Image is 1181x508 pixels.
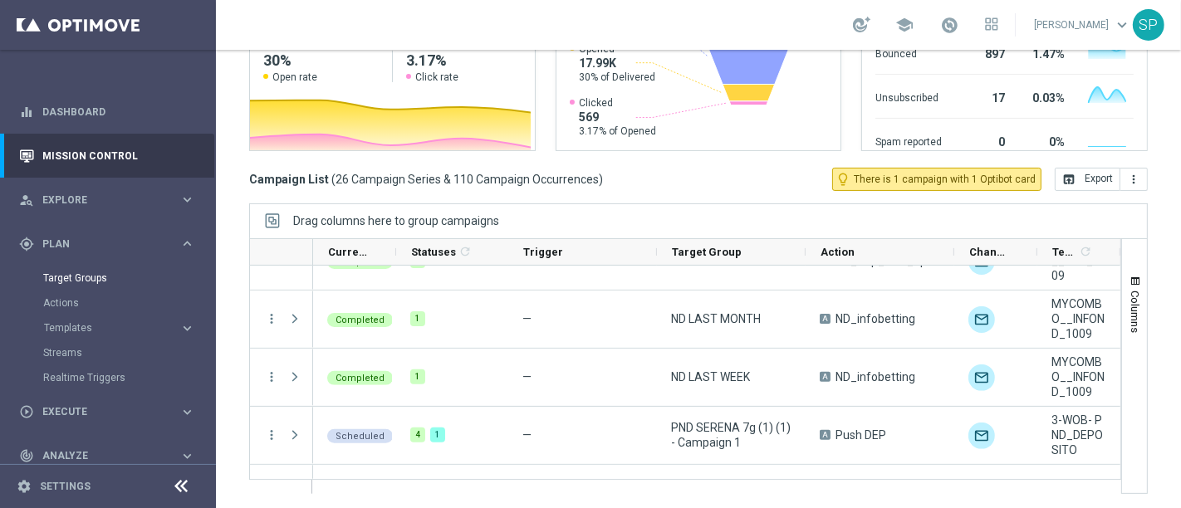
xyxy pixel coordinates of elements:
div: 0 [962,127,1005,154]
span: A [820,430,831,440]
span: A [820,372,831,382]
i: keyboard_arrow_right [179,192,195,208]
div: Bounced [875,39,942,66]
h2: 30% [263,51,379,71]
i: track_changes [19,448,34,463]
span: ) [599,172,603,187]
i: keyboard_arrow_right [179,236,195,252]
a: Dashboard [42,90,195,134]
span: Completed [336,315,385,325]
div: 17 [962,83,1005,110]
h3: Campaign List [249,172,603,187]
span: school [895,16,914,34]
span: ND LAST MONTH [671,311,761,326]
div: 1 [430,427,445,442]
div: Plan [19,237,179,252]
span: Scheduled [336,431,385,442]
button: gps_fixed Plan keyboard_arrow_right [18,237,196,251]
span: Templates [44,323,163,333]
span: PND SERENA 7g (1) (1) - Campaign 2 [671,478,791,508]
span: ND LAST WEEK [671,369,750,384]
div: 0.03% [1025,83,1065,110]
i: open_in_browser [1062,173,1076,186]
div: 1 [410,369,425,384]
i: more_vert [264,311,279,326]
span: Templates [1052,246,1076,258]
i: play_circle_outline [19,404,34,419]
button: more_vert [264,427,279,442]
i: more_vert [1127,173,1140,186]
span: 26 Campaign Series & 110 Campaign Occurrences [336,172,599,187]
div: Spam reported [875,127,942,154]
div: Mission Control [18,149,196,163]
span: — [522,428,532,442]
i: keyboard_arrow_right [179,320,195,336]
i: lightbulb_outline [836,172,850,187]
span: Click rate [415,71,458,84]
img: Optimail [968,364,995,391]
i: keyboard_arrow_right [179,448,195,464]
span: 30% of Delivered [579,71,655,84]
span: Open rate [272,71,317,84]
i: refresh [458,245,472,258]
div: 897 [962,39,1005,66]
a: Streams [43,346,173,359]
div: Press SPACE to select this row. [250,349,313,407]
span: Trigger [523,246,563,258]
span: Drag columns here to group campaigns [293,214,499,227]
colored-tag: Scheduled [327,427,393,443]
div: Dashboard [19,90,195,134]
a: Settings [40,481,91,491]
span: There is 1 campaign with 1 Optibot card [854,172,1036,187]
span: keyboard_arrow_down [1113,16,1131,34]
colored-tag: Completed [327,369,393,385]
button: open_in_browser Export [1055,168,1120,191]
i: keyboard_arrow_right [179,404,195,420]
img: Optimail [968,306,995,333]
div: 0% [1025,127,1065,154]
span: Statuses [411,246,456,258]
span: 3-WOB- PND_DEPOSITO [1051,413,1106,457]
div: Analyze [19,448,179,463]
div: Mission Control [19,134,195,178]
div: 1.47% [1025,39,1065,66]
span: Clicked [579,96,656,110]
span: Analyze [42,451,179,461]
i: person_search [19,193,34,208]
a: Target Groups [43,271,173,285]
div: SP [1133,9,1164,41]
a: [PERSON_NAME]keyboard_arrow_down [1032,12,1133,37]
span: Action [821,246,855,258]
button: track_changes Analyze keyboard_arrow_right [18,449,196,462]
img: Optimail [968,423,995,449]
span: 569 [579,110,656,125]
i: refresh [1079,245,1092,258]
span: MYCOMBO__INFOND_1009 [1051,354,1106,399]
span: 3.17% of Opened [579,125,656,138]
button: person_search Explore keyboard_arrow_right [18,193,196,207]
span: — [522,254,532,267]
button: Templates keyboard_arrow_right [43,321,196,335]
button: more_vert [1120,168,1148,191]
span: PND SERENA 7g (1) (1) - Campaign 1 [671,420,791,450]
span: — [522,312,532,325]
span: Columns [1129,291,1142,333]
i: equalizer [19,105,34,120]
span: Execute [42,407,179,417]
span: ND_infobetting [836,311,915,326]
span: Push DEP [836,427,886,442]
button: lightbulb_outline There is 1 campaign with 1 Optibot card [832,168,1041,191]
span: WOB_RICARICA [1051,478,1106,508]
span: ND_infobetting [836,369,915,384]
i: more_vert [264,369,279,384]
div: Execute [19,404,179,419]
button: play_circle_outline Execute keyboard_arrow_right [18,405,196,418]
span: A [820,314,831,324]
